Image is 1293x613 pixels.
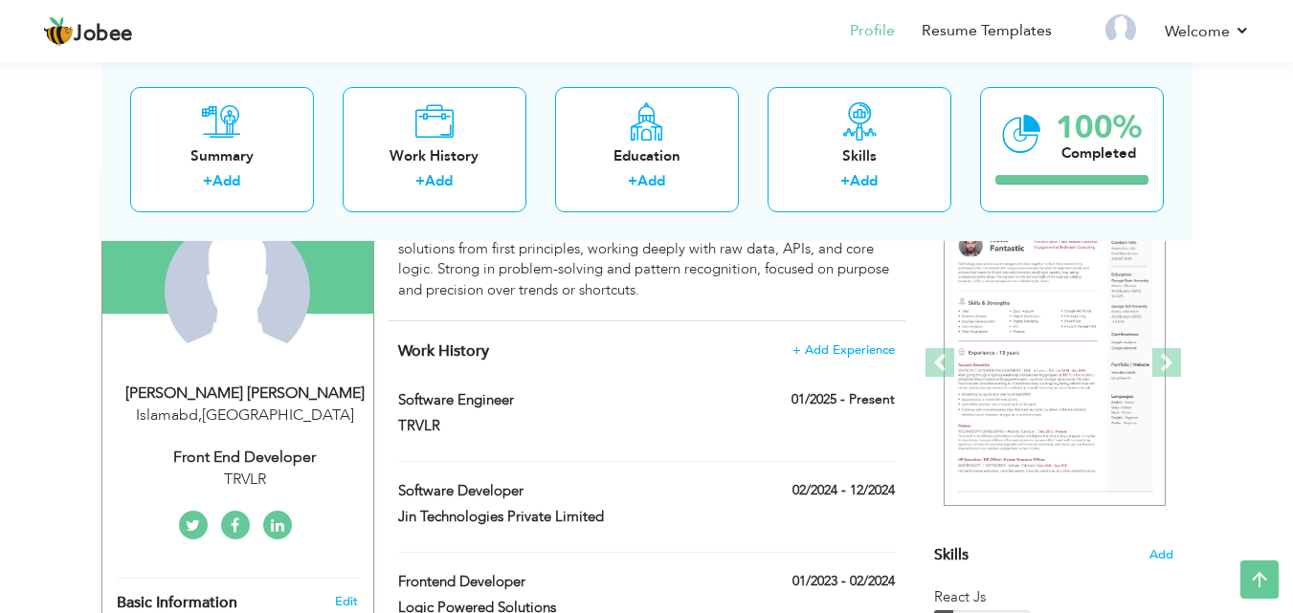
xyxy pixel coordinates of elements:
a: Welcome [1165,20,1250,43]
div: Summary [145,145,299,165]
label: 01/2023 - 02/2024 [792,572,895,591]
label: Frontend Developer [398,572,720,592]
div: Skills [783,145,936,165]
label: + [203,171,212,191]
div: React Js [934,587,1173,607]
div: Logic-driven, self-taught frontend engineer with a systems mindset. Builds solutions from first p... [398,218,894,300]
span: Work History [398,340,489,361]
a: Resume Templates [922,20,1052,42]
label: + [840,171,850,191]
img: Profile Img [1105,14,1136,45]
div: Islamabd [GEOGRAPHIC_DATA] [117,405,373,427]
div: [PERSON_NAME] [PERSON_NAME] [117,383,373,405]
div: Front end Developer [117,447,373,469]
label: Jin Technologies Private Limited [398,507,720,527]
a: Add [637,171,665,190]
label: 01/2025 - Present [791,390,895,409]
h4: This helps to show the companies you have worked for. [398,341,894,361]
a: Edit [335,593,358,610]
label: 02/2024 - 12/2024 [792,481,895,500]
img: Fahad Muhammad Khan [165,218,310,363]
a: Jobee [43,16,133,47]
label: TRVLR [398,416,720,436]
a: Add [212,171,240,190]
div: TRVLR [117,469,373,491]
label: Software Developer [398,481,720,501]
span: , [198,405,202,426]
span: Basic Information [117,595,237,612]
a: Profile [850,20,895,42]
label: + [628,171,637,191]
span: + Add Experience [792,343,895,357]
div: 100% [1056,111,1142,142]
label: Software Engineer [398,390,720,410]
div: Completed [1056,142,1142,163]
span: Add [1149,546,1173,564]
span: Jobee [74,24,133,45]
label: + [415,171,425,191]
div: Education [570,145,724,165]
div: Work History [358,145,511,165]
span: Skills [934,544,969,565]
a: Add [850,171,878,190]
img: jobee.io [43,16,74,47]
a: Add [425,171,453,190]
